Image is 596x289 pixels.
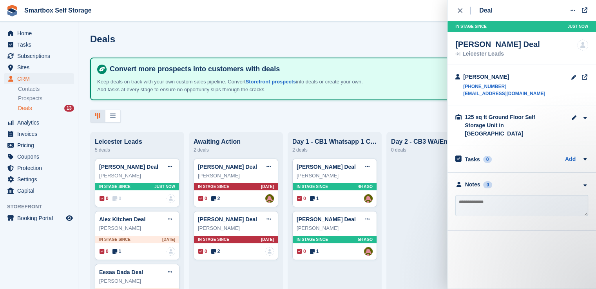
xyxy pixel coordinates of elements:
span: 0 [112,195,121,202]
span: Settings [17,174,64,185]
span: 1 [112,248,121,255]
img: deal-assignee-blank [577,40,588,51]
div: 0 [483,156,492,163]
a: menu [4,73,74,84]
div: [PERSON_NAME] [99,172,175,180]
div: 5 deals [95,145,179,155]
span: Tasks [17,39,64,50]
a: menu [4,62,74,73]
div: Awaiting Action [194,138,278,145]
span: Deals [18,105,32,112]
div: 2 deals [194,145,278,155]
span: Storefront [7,203,78,211]
span: Home [17,28,64,39]
span: Subscriptions [17,51,64,61]
a: [PERSON_NAME] Deal [198,164,257,170]
a: menu [4,185,74,196]
div: [PERSON_NAME] [198,172,274,180]
a: deal-assignee-blank [167,194,175,203]
span: Just now [567,23,588,29]
a: Deals 13 [18,104,74,112]
a: Contacts [18,85,74,93]
span: 4H AGO [358,184,373,190]
span: [DATE] [261,184,274,190]
a: Add [565,155,576,164]
a: menu [4,39,74,50]
span: [DATE] [162,237,175,242]
div: [PERSON_NAME] [198,224,274,232]
a: deal-assignee-blank [265,247,274,256]
a: menu [4,117,74,128]
span: Analytics [17,117,64,128]
span: 0 [297,195,306,202]
a: Eesaa Dada Deal [99,269,143,275]
a: Preview store [65,213,74,223]
div: Notes [465,181,480,189]
a: Alex Kitchen Deal [99,216,145,222]
span: [DATE] [261,237,274,242]
a: menu [4,51,74,61]
div: [PERSON_NAME] [297,172,373,180]
img: Alex Selenitsas [364,194,373,203]
span: In stage since [99,237,130,242]
a: menu [4,28,74,39]
a: menu [4,128,74,139]
span: Just now [154,184,175,190]
span: In stage since [297,237,328,242]
a: menu [4,174,74,185]
span: Sites [17,62,64,73]
div: Leicester Leads [95,138,179,145]
h1: Deals [90,34,115,44]
a: [PERSON_NAME] Deal [99,164,158,170]
img: deal-assignee-blank [167,247,175,256]
a: [PERSON_NAME] Deal [297,216,356,222]
a: [PERSON_NAME] Deal [198,216,257,222]
a: Storefront prospects [246,79,296,85]
h4: Convert more prospects into customers with deals [107,65,577,74]
img: Alex Selenitsas [364,247,373,256]
div: 0 [483,181,492,188]
span: Pricing [17,140,64,151]
h2: Tasks [465,156,480,163]
span: Protection [17,163,64,173]
span: 1 [310,195,319,202]
div: Day 1 - CB1 Whatsapp 1 CB2 [292,138,377,145]
span: In stage since [198,237,229,242]
div: [PERSON_NAME] [99,224,175,232]
a: menu [4,151,74,162]
span: In stage since [455,23,487,29]
span: 5H AGO [358,237,373,242]
a: [PHONE_NUMBER] [463,83,545,90]
div: Leicester Leads [455,51,540,57]
div: 13 [64,105,74,112]
span: 2 [211,195,220,202]
a: Prospects [18,94,74,103]
span: Invoices [17,128,64,139]
a: menu [4,213,74,224]
div: [PERSON_NAME] Deal [455,40,540,49]
div: Day 2 - CB3 WA/Email 1 [391,138,476,145]
span: In stage since [99,184,130,190]
span: 0 [100,195,109,202]
span: 0 [297,248,306,255]
span: 0 [198,248,207,255]
span: 2 [211,248,220,255]
span: 0 [198,195,207,202]
span: Booking Portal [17,213,64,224]
img: Alex Selenitsas [265,194,274,203]
div: 125 sq ft Ground Floor Self Storage Unit in [GEOGRAPHIC_DATA] [465,113,543,138]
a: menu [4,140,74,151]
div: [PERSON_NAME] [99,277,175,285]
span: Prospects [18,95,42,102]
div: [PERSON_NAME] [463,73,545,81]
span: CRM [17,73,64,84]
span: Coupons [17,151,64,162]
div: Deal [479,6,493,15]
div: 0 deals [391,145,476,155]
p: Keep deals on track with your own custom sales pipeline. Convert into deals or create your own. A... [97,78,371,93]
